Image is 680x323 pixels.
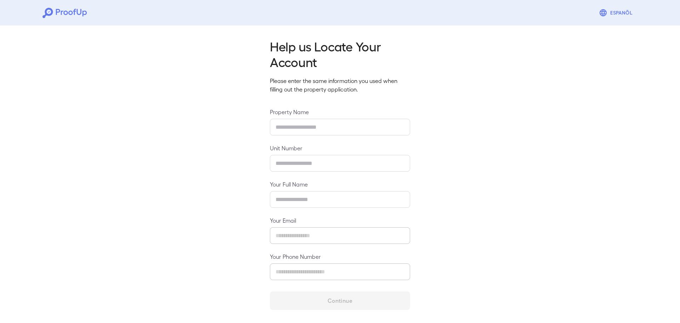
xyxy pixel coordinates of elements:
[270,144,410,152] label: Unit Number
[270,216,410,224] label: Your Email
[270,77,410,94] p: Please enter the same information you used when filling out the property application.
[270,108,410,116] label: Property Name
[270,180,410,188] label: Your Full Name
[270,252,410,261] label: Your Phone Number
[270,38,410,69] h2: Help us Locate Your Account
[596,6,637,20] button: Espanõl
